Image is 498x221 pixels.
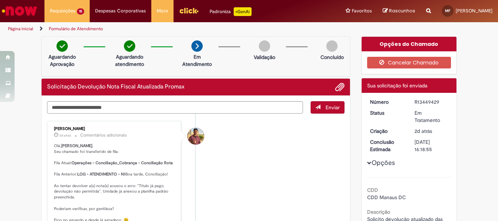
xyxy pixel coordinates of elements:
b: LOG - ATENDIMENTO - N1 [77,171,125,177]
textarea: Digite sua mensagem aqui... [47,101,303,114]
h2: Solicitação Devolução Nota Fiscal Atualizada Promax Histórico de tíquete [47,84,184,90]
button: Cancelar Chamado [367,57,451,68]
span: [PERSON_NAME] [456,8,493,14]
img: arrow-next.png [191,40,203,52]
span: More [157,7,168,15]
img: check-circle-green.png [124,40,135,52]
img: click_logo_yellow_360x200.png [179,5,199,16]
dt: Conclusão Estimada [365,138,409,153]
span: Enviar [326,104,340,111]
button: Enviar [311,101,345,114]
p: Aguardando Aprovação [44,53,80,68]
div: Vitor Jeremias Da Silva [187,128,204,145]
p: Validação [254,54,275,61]
span: 15 [77,8,84,15]
b: [PERSON_NAME] [61,143,92,149]
span: Rascunhos [389,7,415,14]
span: Despesas Corporativas [95,7,146,15]
a: Página inicial [8,26,33,32]
span: Requisições [50,7,75,15]
p: Em Atendimento [179,53,215,68]
span: Sua solicitação foi enviada [367,82,427,89]
div: Opções do Chamado [362,37,457,51]
a: Formulário de Atendimento [49,26,103,32]
button: Adicionar anexos [335,82,345,92]
time: 26/08/2025 16:18:50 [415,128,432,134]
div: Em Tratamento [415,109,448,124]
a: Rascunhos [383,8,415,15]
b: CDD [367,187,378,193]
dt: Criação [365,127,409,135]
span: 2d atrás [415,128,432,134]
img: img-circle-grey.png [259,40,270,52]
div: R13449429 [415,98,448,106]
p: +GenAi [234,7,252,16]
span: Favoritos [352,7,372,15]
dt: Status [365,109,409,117]
div: 26/08/2025 16:18:50 [415,127,448,135]
p: Aguardando atendimento [112,53,147,68]
small: Comentários adicionais [80,132,127,138]
img: img-circle-grey.png [326,40,338,52]
span: MF [445,8,450,13]
span: 2d atrás [59,133,71,138]
p: Concluído [320,54,344,61]
div: [DATE] 16:18:55 [415,138,448,153]
div: Padroniza [210,7,252,16]
img: check-circle-green.png [57,40,68,52]
span: CDD Manaus DC [367,194,406,201]
dt: Número [365,98,409,106]
b: Descrição [367,209,390,215]
div: [PERSON_NAME] [54,127,175,131]
ul: Trilhas de página [5,22,327,36]
b: Operações - Conciliação_Cobrança - Conciliação Rota [71,160,173,166]
img: ServiceNow [1,4,38,18]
